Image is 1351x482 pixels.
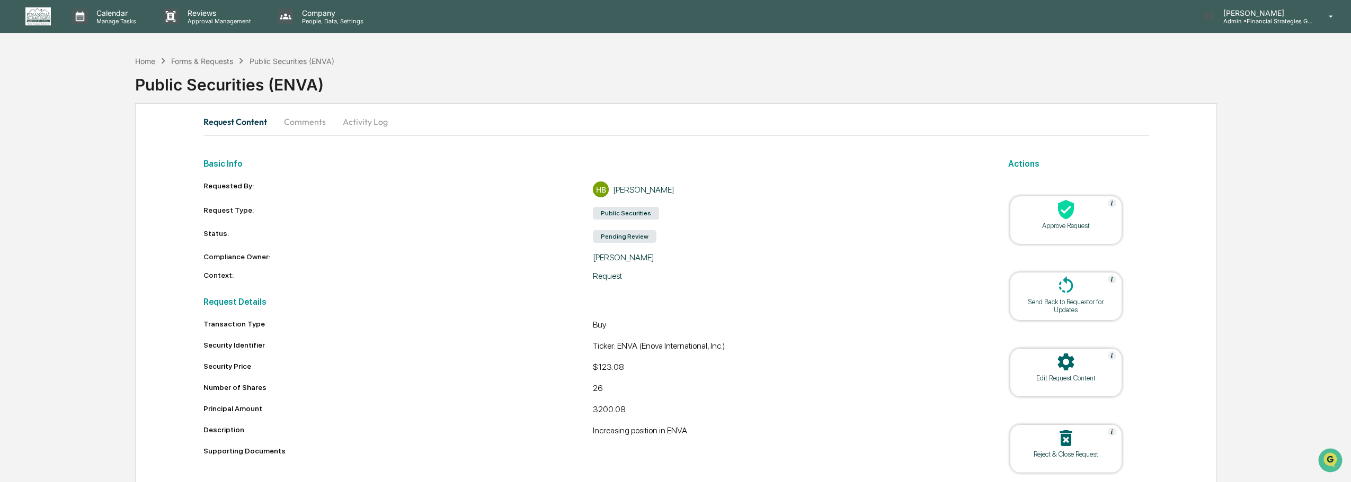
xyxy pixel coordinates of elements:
[1317,447,1346,476] iframe: Open customer support
[36,81,174,92] div: Start new chat
[171,57,233,66] div: Forms & Requests
[203,229,593,244] div: Status:
[613,185,674,195] div: [PERSON_NAME]
[1215,17,1313,25] p: Admin • Financial Strategies Group (FSG)
[334,109,396,134] button: Activity Log
[203,252,593,262] div: Compliance Owner:
[25,7,51,25] img: logo
[1108,275,1116,284] img: Help
[593,207,659,220] div: Public Securities
[593,230,656,243] div: Pending Review
[203,181,593,197] div: Requested By:
[203,404,593,413] div: Principal Amount
[87,133,131,144] span: Attestations
[11,81,30,100] img: 1746055101610-c473b297-6a78-478c-a979-82029cc54cd1
[21,153,67,164] span: Data Lookup
[105,179,128,187] span: Pylon
[294,17,369,25] p: People, Data, Settings
[179,17,256,25] p: Approval Management
[593,320,983,332] div: Buy
[203,362,593,370] div: Security Price
[203,109,275,134] button: Request Content
[203,297,983,307] h2: Request Details
[203,271,593,281] div: Context:
[593,252,983,262] div: [PERSON_NAME]
[593,181,609,197] div: HB
[203,320,593,328] div: Transaction Type
[294,8,369,17] p: Company
[593,362,983,375] div: $123.08
[75,179,128,187] a: Powered byPylon
[6,129,73,148] a: 🖐️Preclearance
[1108,428,1116,436] img: Help
[179,8,256,17] p: Reviews
[593,383,983,396] div: 26
[1108,199,1116,207] img: Help
[203,109,1149,134] div: secondary tabs example
[88,17,141,25] p: Manage Tasks
[180,84,193,97] button: Start new chat
[21,133,68,144] span: Preclearance
[36,92,138,100] div: We're offline, we'll be back soon
[203,425,593,434] div: Description
[11,154,19,163] div: 🔎
[88,8,141,17] p: Calendar
[250,57,334,66] div: Public Securities (ENVA)
[73,129,136,148] a: 🗄️Attestations
[11,134,19,143] div: 🖐️
[203,159,983,169] h2: Basic Info
[1108,351,1116,360] img: Help
[1018,450,1114,458] div: Reject & Close Request
[203,383,593,392] div: Number of Shares
[203,206,593,221] div: Request Type:
[275,109,334,134] button: Comments
[1215,8,1313,17] p: [PERSON_NAME]
[593,271,983,281] div: Request
[6,149,71,168] a: 🔎Data Lookup
[135,67,1351,94] div: Public Securities (ENVA)
[135,57,155,66] div: Home
[11,22,193,39] p: How can we help?
[203,341,593,349] div: Security Identifier
[593,425,983,438] div: Increasing position in ENVA
[203,447,983,455] div: Supporting Documents
[77,134,85,143] div: 🗄️
[1018,374,1114,382] div: Edit Request Content
[593,341,983,353] div: Ticker: ENVA (Enova International, Inc.)
[1008,159,1149,169] h2: Actions
[1018,222,1114,230] div: Approve Request
[593,404,983,417] div: 3200.08
[1018,298,1114,314] div: Send Back to Requestor for Updates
